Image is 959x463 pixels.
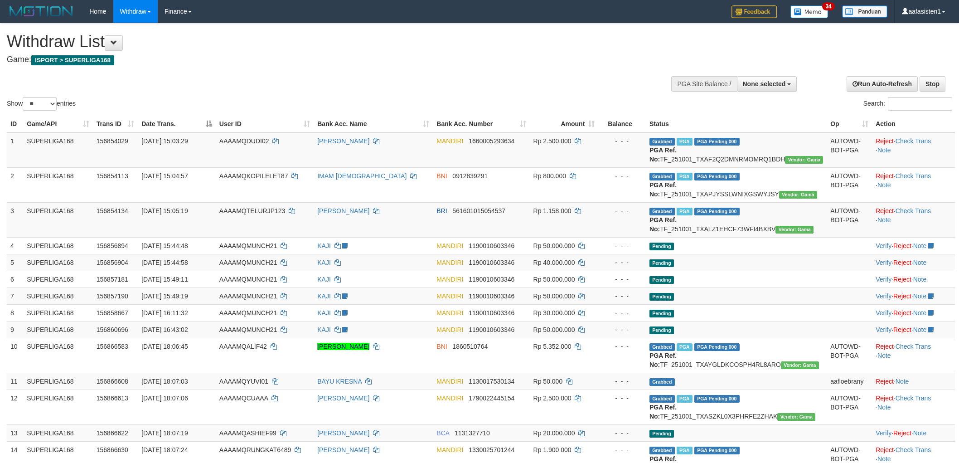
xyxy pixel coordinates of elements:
[469,395,514,402] span: Copy 1790022445154 to clipboard
[97,343,128,350] span: 156866583
[822,2,834,10] span: 34
[677,343,693,351] span: Marked by aafchhiseyha
[533,343,572,350] span: Rp 5.352.000
[469,326,514,333] span: Copy 1190010603346 to clipboard
[731,5,777,18] img: Feedback.jpg
[877,216,891,224] a: Note
[876,446,894,453] a: Reject
[219,378,268,385] span: AAAAMQYUVI01
[649,430,674,438] span: Pending
[649,138,675,146] span: Grabbed
[7,55,630,64] h4: Game:
[877,404,891,411] a: Note
[893,326,911,333] a: Reject
[141,276,188,283] span: [DATE] 15:49:11
[7,373,23,390] td: 11
[317,276,331,283] a: KAJI
[694,447,740,454] span: PGA Pending
[23,167,93,202] td: SUPERLIGA168
[602,342,642,351] div: - - -
[893,259,911,266] a: Reject
[436,429,449,437] span: BCA
[649,310,674,317] span: Pending
[602,258,642,267] div: - - -
[602,325,642,334] div: - - -
[913,276,927,283] a: Note
[743,80,786,88] span: None selected
[317,172,407,180] a: IMAM [DEMOGRAPHIC_DATA]
[23,254,93,271] td: SUPERLIGA168
[827,116,872,132] th: Op: activate to sort column ascending
[649,259,674,267] span: Pending
[872,321,955,338] td: · ·
[97,259,128,266] span: 156856904
[649,343,675,351] span: Grabbed
[23,304,93,321] td: SUPERLIGA168
[602,394,642,403] div: - - -
[694,343,740,351] span: PGA Pending
[827,167,872,202] td: AUTOWD-BOT-PGA
[436,326,463,333] span: MANDIRI
[469,309,514,317] span: Copy 1190010603346 to clipboard
[7,288,23,304] td: 7
[436,207,447,214] span: BRI
[219,395,268,402] span: AAAAMQCUAAA
[677,173,693,180] span: Marked by aafchhiseyha
[23,424,93,441] td: SUPERLIGA168
[141,395,188,402] span: [DATE] 18:07:06
[23,202,93,237] td: SUPERLIGA168
[646,132,827,168] td: TF_251001_TXAF2Q2DMNRMOMRQ1BDH
[452,343,488,350] span: Copy 1860510764 to clipboard
[436,242,463,249] span: MANDIRI
[876,378,894,385] a: Reject
[863,97,952,111] label: Search:
[649,447,675,454] span: Grabbed
[219,446,291,453] span: AAAAMQRUNGKAT6489
[533,242,575,249] span: Rp 50.000.000
[97,395,128,402] span: 156866613
[141,207,188,214] span: [DATE] 15:05:19
[7,5,76,18] img: MOTION_logo.png
[141,259,188,266] span: [DATE] 15:44:58
[317,259,331,266] a: KAJI
[216,116,314,132] th: User ID: activate to sort column ascending
[469,446,514,453] span: Copy 1330025701244 to clipboard
[896,137,931,145] a: Check Trans
[827,373,872,390] td: aafloebrany
[141,242,188,249] span: [DATE] 15:44:48
[219,259,277,266] span: AAAAMQMUNCH21
[97,429,128,437] span: 156866622
[533,429,575,437] span: Rp 20.000.000
[97,137,128,145] span: 156854029
[602,206,642,215] div: - - -
[872,116,955,132] th: Action
[602,308,642,317] div: - - -
[872,202,955,237] td: · ·
[876,137,894,145] a: Reject
[677,447,693,454] span: Marked by aafsoycanthlai
[872,304,955,321] td: · ·
[469,378,514,385] span: Copy 1130017530134 to clipboard
[469,276,514,283] span: Copy 1190010603346 to clipboard
[602,171,642,180] div: - - -
[876,429,891,437] a: Verify
[876,292,891,300] a: Verify
[23,97,57,111] select: Showentries
[436,395,463,402] span: MANDIRI
[533,276,575,283] span: Rp 50.000.000
[97,292,128,300] span: 156857190
[876,259,891,266] a: Verify
[677,208,693,215] span: Marked by aafsengchandara
[23,288,93,304] td: SUPERLIGA168
[694,173,740,180] span: PGA Pending
[781,361,819,369] span: Vendor URL: https://trx31.1velocity.biz
[602,445,642,454] div: - - -
[23,116,93,132] th: Game/API: activate to sort column ascending
[913,259,927,266] a: Note
[872,167,955,202] td: · ·
[876,172,894,180] a: Reject
[872,132,955,168] td: · ·
[317,343,369,350] a: [PERSON_NAME]
[646,167,827,202] td: TF_251001_TXAPJYSSLWNIXGSWYJSY
[141,343,188,350] span: [DATE] 18:06:45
